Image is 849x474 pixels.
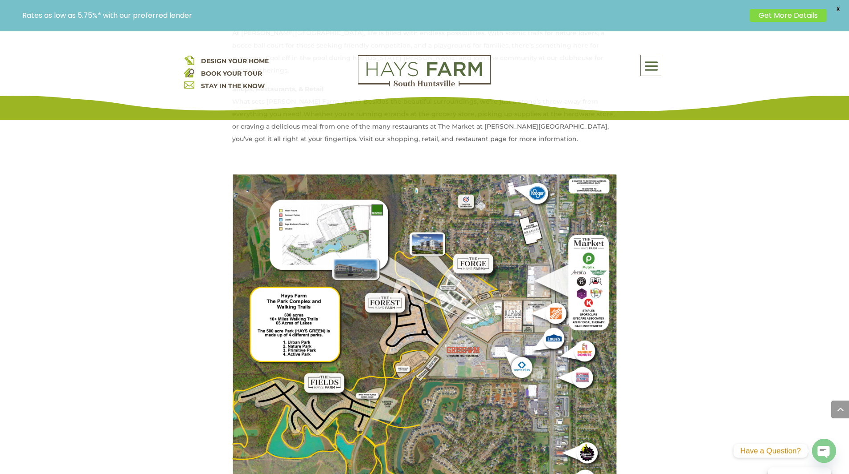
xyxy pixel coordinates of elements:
img: design your home [184,55,194,65]
a: BOOK YOUR TOUR [201,69,262,77]
a: Get More Details [750,9,827,22]
img: book your home tour [184,67,194,77]
span: X [831,2,845,16]
img: Logo [358,55,491,87]
a: STAY IN THE KNOW [201,82,265,90]
a: DESIGN YOUR HOME [201,57,269,65]
p: Rates as low as 5.75%* with our preferred lender [22,11,745,20]
a: hays farm homes huntsville development [358,81,491,89]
